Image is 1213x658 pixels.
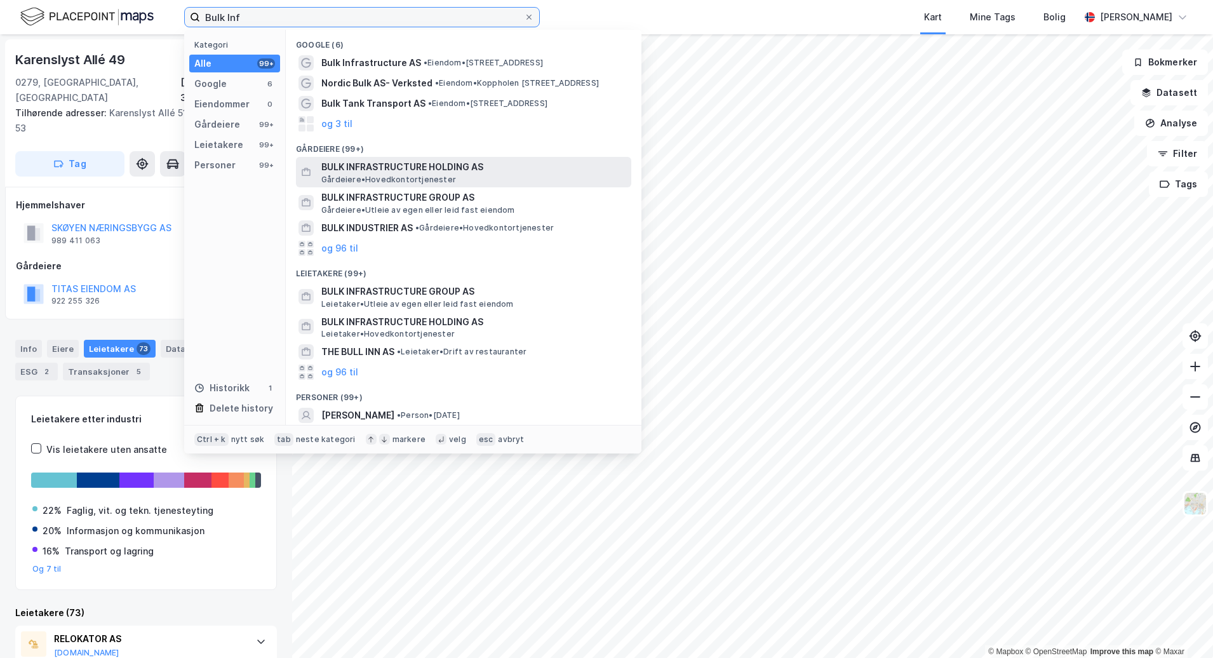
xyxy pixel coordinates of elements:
div: Mine Tags [970,10,1015,25]
span: Gårdeiere • Hovedkontortjenester [415,223,554,233]
div: Kategori [194,40,280,50]
div: 922 255 326 [51,296,100,306]
iframe: Chat Widget [1149,597,1213,658]
div: Leietakere (99+) [286,258,641,281]
div: 0 [265,99,275,109]
button: og 3 til [321,116,352,131]
div: nytt søk [231,434,265,445]
div: 99+ [257,140,275,150]
div: RELOKATOR AS [54,631,243,647]
div: neste kategori [296,434,356,445]
div: velg [449,434,466,445]
div: Hjemmelshaver [16,198,276,213]
div: Transport og lagring [65,544,154,559]
div: 1 [265,383,275,393]
button: Bokmerker [1122,50,1208,75]
button: og 96 til [321,365,358,380]
span: Leietaker • Drift av restauranter [397,347,526,357]
div: avbryt [498,434,524,445]
button: Analyse [1134,111,1208,136]
a: Improve this map [1090,647,1153,656]
div: Faglig, vit. og tekn. tjenesteyting [67,503,213,518]
span: Gårdeiere • Hovedkontortjenester [321,175,456,185]
div: 5 [132,365,145,378]
div: Eiere [47,340,79,358]
div: Leietakere (73) [15,605,277,621]
div: esc [476,433,496,446]
span: Eiendom • [STREET_ADDRESS] [428,98,547,109]
div: Info [15,340,42,358]
span: Gårdeiere • Utleie av egen eller leid fast eiendom [321,205,515,215]
div: 99+ [257,119,275,130]
span: THE BULL INN AS [321,344,394,359]
div: Transaksjoner [63,363,150,380]
button: Og 7 til [32,564,62,574]
div: 22% [43,503,62,518]
span: BULK INFRASTRUCTURE GROUP AS [321,284,626,299]
div: Karenslyst Allé 49 [15,50,127,70]
span: Nordic Bulk AS- Verksted [321,76,432,91]
div: Historikk [194,380,250,396]
div: 989 411 063 [51,236,100,246]
div: Leietakere [84,340,156,358]
div: [GEOGRAPHIC_DATA], 3/450 [180,75,277,105]
div: 0279, [GEOGRAPHIC_DATA], [GEOGRAPHIC_DATA] [15,75,180,105]
div: ESG [15,363,58,380]
div: Alle [194,56,211,71]
div: Datasett [161,340,224,358]
div: 16% [43,544,60,559]
a: OpenStreetMap [1026,647,1087,656]
span: Leietaker • Utleie av egen eller leid fast eiendom [321,299,514,309]
div: [PERSON_NAME] [1100,10,1172,25]
span: Person • [DATE] [397,410,460,420]
div: Bolig [1043,10,1066,25]
div: Ctrl + k [194,433,229,446]
button: Tag [15,151,124,177]
span: Leietaker • Hovedkontortjenester [321,329,455,339]
button: Filter [1147,141,1208,166]
button: Datasett [1130,80,1208,105]
input: Søk på adresse, matrikkel, gårdeiere, leietakere eller personer [200,8,524,27]
div: Informasjon og kommunikasjon [67,523,204,539]
span: • [428,98,432,108]
div: Gårdeiere (99+) [286,134,641,157]
span: • [435,78,439,88]
div: Eiendommer [194,97,250,112]
div: Delete history [210,401,273,416]
div: 73 [137,342,151,355]
button: [DOMAIN_NAME] [54,648,119,658]
span: BULK INFRASTRUCTURE HOLDING AS [321,314,626,330]
img: logo.f888ab2527a4732fd821a326f86c7f29.svg [20,6,154,28]
span: BULK INDUSTRIER AS [321,220,413,236]
div: Google [194,76,227,91]
div: Personer [194,158,236,173]
span: Tilhørende adresser: [15,107,109,118]
span: BULK INFRASTRUCTURE GROUP AS [321,190,626,205]
div: tab [274,433,293,446]
span: • [397,410,401,420]
div: Gårdeiere [194,117,240,132]
button: og 96 til [321,241,358,256]
div: Karenslyst Allé 51, Karenslyst Allé 53 [15,105,267,136]
div: 99+ [257,160,275,170]
div: 2 [40,365,53,378]
span: Eiendom • Koppholen [STREET_ADDRESS] [435,78,599,88]
div: Leietakere [194,137,243,152]
div: Vis leietakere uten ansatte [46,442,167,457]
button: Tags [1149,171,1208,197]
span: [PERSON_NAME] [321,408,394,423]
div: Personer (99+) [286,382,641,405]
img: Z [1183,492,1207,516]
div: Leietakere etter industri [31,412,261,427]
div: 99+ [257,58,275,69]
div: 20% [43,523,62,539]
span: • [397,347,401,356]
div: Gårdeiere [16,258,276,274]
div: Kart [924,10,942,25]
div: Google (6) [286,30,641,53]
span: • [424,58,427,67]
div: 6 [265,79,275,89]
span: Eiendom • [STREET_ADDRESS] [424,58,543,68]
span: • [415,223,419,232]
